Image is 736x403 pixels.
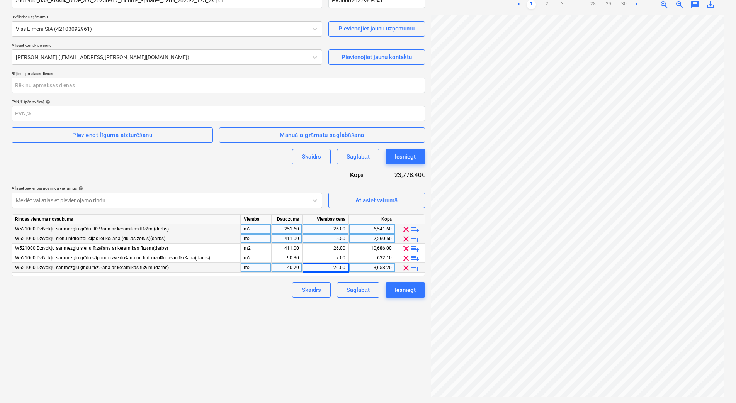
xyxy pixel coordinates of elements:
[302,152,321,162] div: Skaidrs
[15,236,165,241] span: W521000 Dzīvokļu sienu hidroizolācijas ierīkošana (dušas zonās)(darbs)
[355,195,398,205] div: Atlasiet vairumā
[349,215,395,224] div: Kopā
[44,100,50,104] span: help
[303,215,349,224] div: Vienības cena
[15,265,169,270] span: W521000 Dzīvokļu sanmezglu grīdu flīzēšana ar keramikas flīzēm (darbs)
[275,253,299,263] div: 90.30
[352,263,392,273] div: 3,658.20
[328,21,425,37] button: Pievienojiet jaunu uzņēmumu
[241,224,272,234] div: m2
[12,215,241,224] div: Rindas vienuma nosaukums
[395,285,416,295] div: Iesniegt
[241,215,272,224] div: Vienība
[306,234,345,244] div: 5.50
[325,171,376,179] div: Kopā
[306,224,345,234] div: 26.00
[328,49,425,65] button: Pievienojiet jaunu kontaktu
[306,253,345,263] div: 7.00
[12,99,425,104] div: PVN, % (pēc izvēles)
[241,253,272,263] div: m2
[12,106,425,121] input: PVN,%
[292,149,331,164] button: Skaidrs
[352,244,392,253] div: 10,686.00
[302,285,321,295] div: Skaidrs
[280,130,364,140] div: Manuāla grāmatu saglabāšana
[72,130,152,140] div: Pievienot līguma aizturēšanu
[15,246,168,251] span: W521000 Dzīvokļu sanmezglu sienu flīzēšana ar keramikas flīzēm(darbs)
[77,186,83,191] span: help
[347,285,369,295] div: Saglabāt
[306,263,345,273] div: 26.00
[386,282,425,298] button: Iesniegt
[411,263,420,273] span: playlist_add
[411,254,420,263] span: playlist_add
[347,152,369,162] div: Saglabāt
[15,226,169,232] span: W521000 Dzīvokļu sanmezglu grīdu flīzēšana ar keramikas flīzēm (darbs)
[352,253,392,263] div: 632.10
[275,244,299,253] div: 411.00
[401,225,411,234] span: clear
[12,127,213,143] button: Pievienot līguma aizturēšanu
[401,263,411,273] span: clear
[411,234,420,244] span: playlist_add
[219,127,425,143] button: Manuāla grāmatu saglabāšana
[376,171,425,179] div: 23,778.40€
[241,263,272,273] div: m2
[12,14,322,21] p: Izvēlieties uzņēmumu
[386,149,425,164] button: Iesniegt
[272,215,303,224] div: Daudzums
[401,254,411,263] span: clear
[292,282,331,298] button: Skaidrs
[12,186,322,191] div: Atlasiet pievienojamos rindu vienumus
[338,24,415,34] div: Pievienojiet jaunu uzņēmumu
[15,255,210,261] span: W521000 Dzīvokļu sanmezglu grīdu slīpumu izveidošana un hidroizolācijas ierīkošana(darbs)
[411,244,420,253] span: playlist_add
[342,52,412,62] div: Pievienojiet jaunu kontaktu
[12,78,425,93] input: Rēķinu apmaksas dienas
[395,152,416,162] div: Iesniegt
[12,43,322,49] p: Atlasiet kontaktpersonu
[352,224,392,234] div: 6,541.60
[241,244,272,253] div: m2
[337,282,379,298] button: Saglabāt
[12,71,425,78] p: Rēķinu apmaksas dienas
[241,234,272,244] div: m2
[411,225,420,234] span: playlist_add
[275,224,299,234] div: 251.60
[697,366,736,403] iframe: Chat Widget
[337,149,379,164] button: Saglabāt
[275,263,299,273] div: 140.70
[306,244,345,253] div: 26.00
[352,234,392,244] div: 2,260.50
[401,234,411,244] span: clear
[328,193,425,208] button: Atlasiet vairumā
[275,234,299,244] div: 411.00
[401,244,411,253] span: clear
